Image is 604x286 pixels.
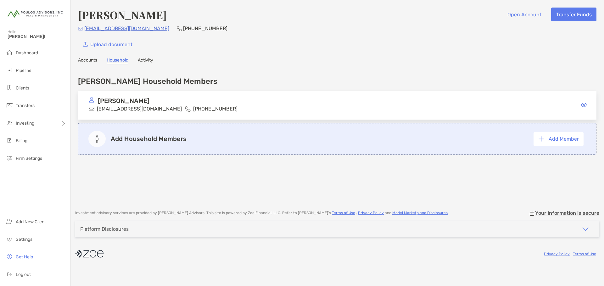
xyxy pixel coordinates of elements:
p: Your information is secure [535,210,599,216]
img: add_new_client icon [6,218,13,225]
div: Platform Disclosures [80,226,129,232]
a: Privacy Policy [358,211,384,215]
img: add member icon [88,131,106,147]
p: Investment advisory services are provided by [PERSON_NAME] Advisors . This site is powered by Zoe... [75,211,449,215]
p: [PERSON_NAME] [98,97,149,105]
img: dashboard icon [6,49,13,56]
img: pipeline icon [6,66,13,74]
img: logout icon [6,270,13,278]
span: Clients [16,85,29,91]
p: [PHONE_NUMBER] [183,24,227,32]
a: Privacy Policy [544,252,570,256]
span: Settings [16,237,32,242]
span: Investing [16,121,34,126]
img: settings icon [6,235,13,243]
span: Log out [16,272,31,277]
p: [EMAIL_ADDRESS][DOMAIN_NAME] [84,24,169,32]
span: Billing [16,138,27,143]
span: Add New Client [16,219,46,224]
span: Dashboard [16,50,38,56]
img: Zoe Logo [8,3,63,25]
img: company logo [75,247,103,261]
button: Transfer Funds [551,8,596,21]
img: phone icon [185,106,191,112]
button: Add Member [534,132,584,146]
img: investing icon [6,119,13,127]
p: [PHONE_NUMBER] [193,105,238,113]
a: Terms of Use [573,252,596,256]
span: Firm Settings [16,156,42,161]
a: Household [107,57,128,64]
span: Transfers [16,103,35,108]
span: Pipeline [16,68,31,73]
p: [EMAIL_ADDRESS][DOMAIN_NAME] [97,105,182,113]
a: Terms of Use [332,211,355,215]
p: Add Household Members [111,135,187,143]
a: Upload document [78,37,137,51]
h4: [PERSON_NAME] Household Members [78,77,217,86]
img: email icon [89,106,94,112]
h4: [PERSON_NAME] [78,8,167,22]
a: Model Marketplace Disclosures [392,211,448,215]
img: avatar icon [89,97,94,103]
img: clients icon [6,84,13,91]
img: Phone Icon [177,26,182,31]
span: Get Help [16,254,33,260]
img: firm-settings icon [6,154,13,162]
img: Email Icon [78,27,83,30]
a: Accounts [78,57,97,64]
button: Open Account [502,8,546,21]
img: get-help icon [6,253,13,260]
img: billing icon [6,137,13,144]
img: button icon [83,42,88,47]
span: [PERSON_NAME]! [8,34,66,39]
img: icon arrow [582,225,589,233]
a: Activity [138,57,153,64]
img: button icon [539,136,544,142]
img: transfers icon [6,101,13,109]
